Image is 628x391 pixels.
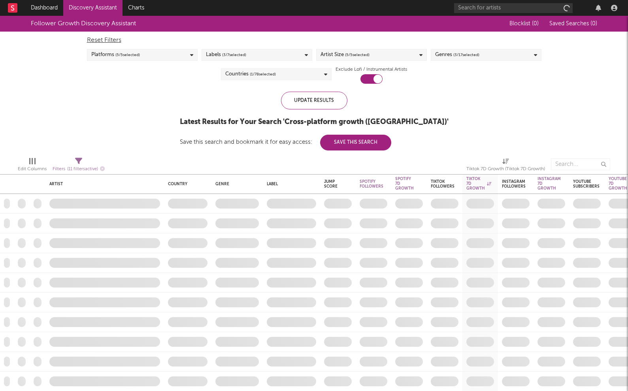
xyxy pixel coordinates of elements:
div: Reset Filters [87,36,541,45]
div: Tiktok Followers [431,179,454,189]
div: Tiktok 7D Growth (Tiktok 7D Growth) [466,154,545,177]
span: ( 0 ) [590,21,597,26]
div: Countries [225,70,276,79]
span: ( 0 ) [532,21,539,26]
div: Genre [215,182,255,186]
button: Saved Searches (0) [547,21,597,27]
span: ( 3 / 7 selected) [222,50,246,60]
div: Artist [49,182,156,186]
input: Search... [551,158,610,170]
div: Edit Columns [18,164,47,174]
span: ( 5 / 5 selected) [115,50,140,60]
div: Follower Growth Discovery Assistant [31,19,136,28]
div: Artist Size [321,50,370,60]
span: ( 3 / 17 selected) [453,50,479,60]
button: Save This Search [320,135,391,150]
div: Labels [206,50,246,60]
div: Spotify 7D Growth [395,177,414,191]
div: Label [267,182,312,186]
div: Save this search and bookmark it for easy access: [180,139,391,145]
div: YouTube 7D Growth [609,177,627,191]
span: ( 1 / 78 selected) [250,70,276,79]
div: Spotify Followers [360,179,383,189]
div: Instagram Followers [502,179,526,189]
div: Jump Score [324,179,340,189]
div: Tiktok 7D Growth [466,177,491,191]
div: Filters [53,164,105,174]
div: Country [168,182,204,186]
div: Update Results [281,92,347,109]
div: Latest Results for Your Search ' Cross-platform growth ([GEOGRAPHIC_DATA]) ' [180,117,449,127]
span: Saved Searches [549,21,597,26]
div: Filters(11 filters active) [53,154,105,177]
div: Platforms [91,50,140,60]
div: YouTube Subscribers [573,179,600,189]
div: Instagram 7D Growth [537,177,561,191]
div: Genres [435,50,479,60]
span: ( 5 / 5 selected) [345,50,370,60]
input: Search for artists [454,3,573,13]
div: Edit Columns [18,154,47,177]
label: Exclude Lofi / Instrumental Artists [336,65,407,74]
span: Blocklist [509,21,539,26]
span: ( 11 filters active) [67,167,98,171]
div: Tiktok 7D Growth (Tiktok 7D Growth) [466,164,545,174]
